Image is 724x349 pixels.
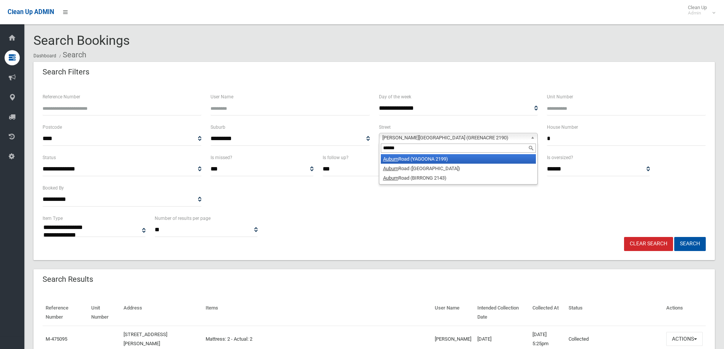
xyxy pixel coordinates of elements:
[8,8,54,16] span: Clean Up ADMIN
[666,332,703,346] button: Actions
[43,184,64,192] label: Booked By
[383,156,398,162] em: Auburn
[43,123,62,131] label: Postcode
[381,164,536,173] li: Road ([GEOGRAPHIC_DATA])
[43,93,80,101] label: Reference Number
[381,173,536,183] li: Road (BIRRONG 2143)
[43,153,56,162] label: Status
[43,300,88,326] th: Reference Number
[155,214,211,223] label: Number of results per page
[379,123,391,131] label: Street
[688,10,707,16] small: Admin
[379,93,411,101] label: Day of the week
[663,300,706,326] th: Actions
[323,153,349,162] label: Is follow up?
[474,300,529,326] th: Intended Collection Date
[211,153,232,162] label: Is missed?
[88,300,120,326] th: Unit Number
[57,48,86,62] li: Search
[203,300,432,326] th: Items
[547,153,573,162] label: Is oversized?
[382,133,528,142] span: [PERSON_NAME][GEOGRAPHIC_DATA] (GREENACRE 2190)
[684,5,714,16] span: Clean Up
[33,272,102,287] header: Search Results
[33,65,98,79] header: Search Filters
[674,237,706,251] button: Search
[33,53,56,58] a: Dashboard
[120,300,203,326] th: Address
[547,93,573,101] label: Unit Number
[624,237,673,251] a: Clear Search
[211,123,225,131] label: Suburb
[547,123,578,131] label: House Number
[124,332,167,346] a: [STREET_ADDRESS][PERSON_NAME]
[383,166,398,171] em: Auburn
[432,300,474,326] th: User Name
[381,154,536,164] li: Road (YAGOONA 2199)
[43,214,63,223] label: Item Type
[383,175,398,181] em: Auburn
[529,300,566,326] th: Collected At
[211,93,233,101] label: User Name
[33,33,130,48] span: Search Bookings
[566,300,663,326] th: Status
[46,336,67,342] a: M-475095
